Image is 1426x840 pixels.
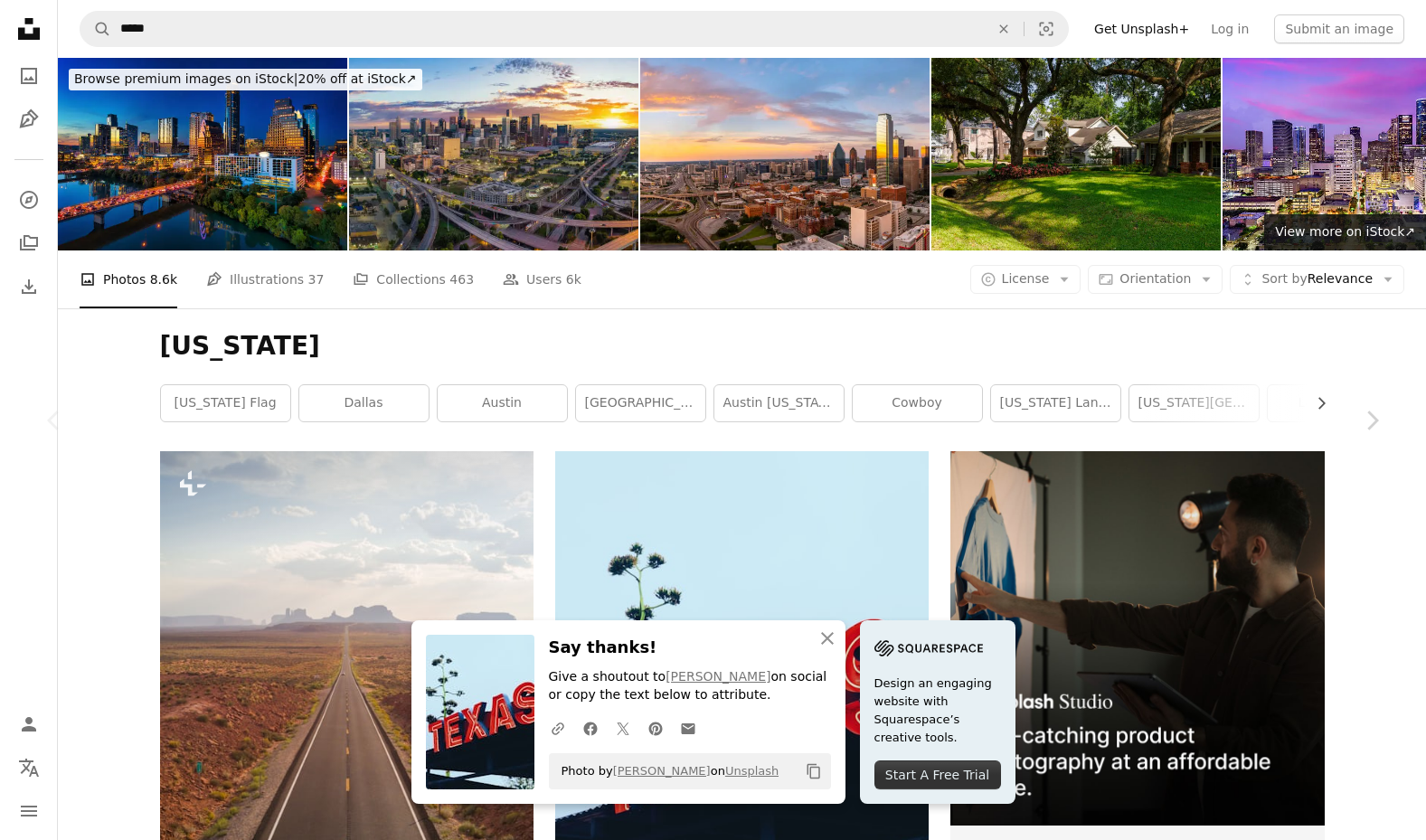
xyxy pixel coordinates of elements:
span: 6k [566,269,581,289]
a: Collections 463 [353,250,474,308]
h3: Say thanks! [549,635,831,661]
a: [US_STATE] landscape [991,385,1120,421]
a: [GEOGRAPHIC_DATA] [576,385,705,421]
a: Users 6k [503,250,581,308]
img: file-1715714098234-25b8b4e9d8faimage [950,451,1324,825]
a: [US_STATE] flag [161,385,290,421]
a: Collections [11,225,47,261]
a: cowboy [853,385,982,421]
a: [PERSON_NAME] [613,764,711,778]
span: View more on iStock ↗ [1275,224,1415,239]
form: Find visuals sitewide [80,11,1069,47]
a: Browse premium images on iStock|20% off at iStock↗ [58,58,433,101]
a: Next [1317,334,1426,507]
img: Strolling through shaded wealthy neighborhood. Residential neighborhood adorn tree-lined street i... [931,58,1221,250]
button: Orientation [1088,265,1223,294]
span: 463 [449,269,474,289]
a: Get Unsplash+ [1083,14,1200,43]
a: [PERSON_NAME] [666,669,770,684]
a: Share over email [672,710,704,746]
button: Language [11,750,47,786]
h1: [US_STATE] [160,330,1325,363]
button: Visual search [1025,12,1068,46]
a: Illustrations 37 [206,250,324,308]
img: file-1705255347840-230a6ab5bca9image [874,635,983,662]
a: Download History [11,269,47,305]
a: Log in [1200,14,1260,43]
button: Copy to clipboard [798,756,829,787]
a: Log in / Sign up [11,706,47,742]
img: Dallas Texas evening skyline [640,58,930,250]
a: Share on Facebook [574,710,607,746]
a: austin [US_STATE] [714,385,844,421]
span: Design an engaging website with Squarespace’s creative tools. [874,675,1001,747]
span: Sort by [1261,271,1307,286]
span: 20% off at iStock ↗ [74,71,417,86]
a: View more on iStock↗ [1264,214,1426,250]
button: scroll list to the right [1305,385,1325,421]
a: Photos [11,58,47,94]
img: Houston Texas Drone Skyline Aerial [349,58,638,250]
button: License [970,265,1081,294]
button: Menu [11,793,47,829]
a: Design an engaging website with Squarespace’s creative tools.Start A Free Trial [860,620,1015,804]
span: Photo by on [552,757,779,786]
button: Clear [984,12,1024,46]
p: Give a shoutout to on social or copy the text below to attribute. [549,668,831,704]
a: Explore [11,182,47,218]
a: landscape [1268,385,1397,421]
a: Share on Twitter [607,710,639,746]
span: Relevance [1261,270,1373,288]
button: Sort byRelevance [1230,265,1404,294]
a: dallas [299,385,429,421]
a: austin [438,385,567,421]
span: Orientation [1119,271,1191,286]
button: Search Unsplash [80,12,111,46]
span: Browse premium images on iStock | [74,71,297,86]
span: 37 [308,269,325,289]
button: Submit an image [1274,14,1404,43]
a: an empty highway in the middle of the desert [160,684,534,701]
a: Share on Pinterest [639,710,672,746]
div: Start A Free Trial [874,760,1001,789]
span: License [1002,271,1050,286]
a: [US_STATE][GEOGRAPHIC_DATA] [1129,385,1259,421]
img: Austin Skyline At Dusk With Brilliant Sunset Reflections And Lake [58,58,347,250]
a: Unsplash [725,764,779,778]
a: Illustrations [11,101,47,137]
